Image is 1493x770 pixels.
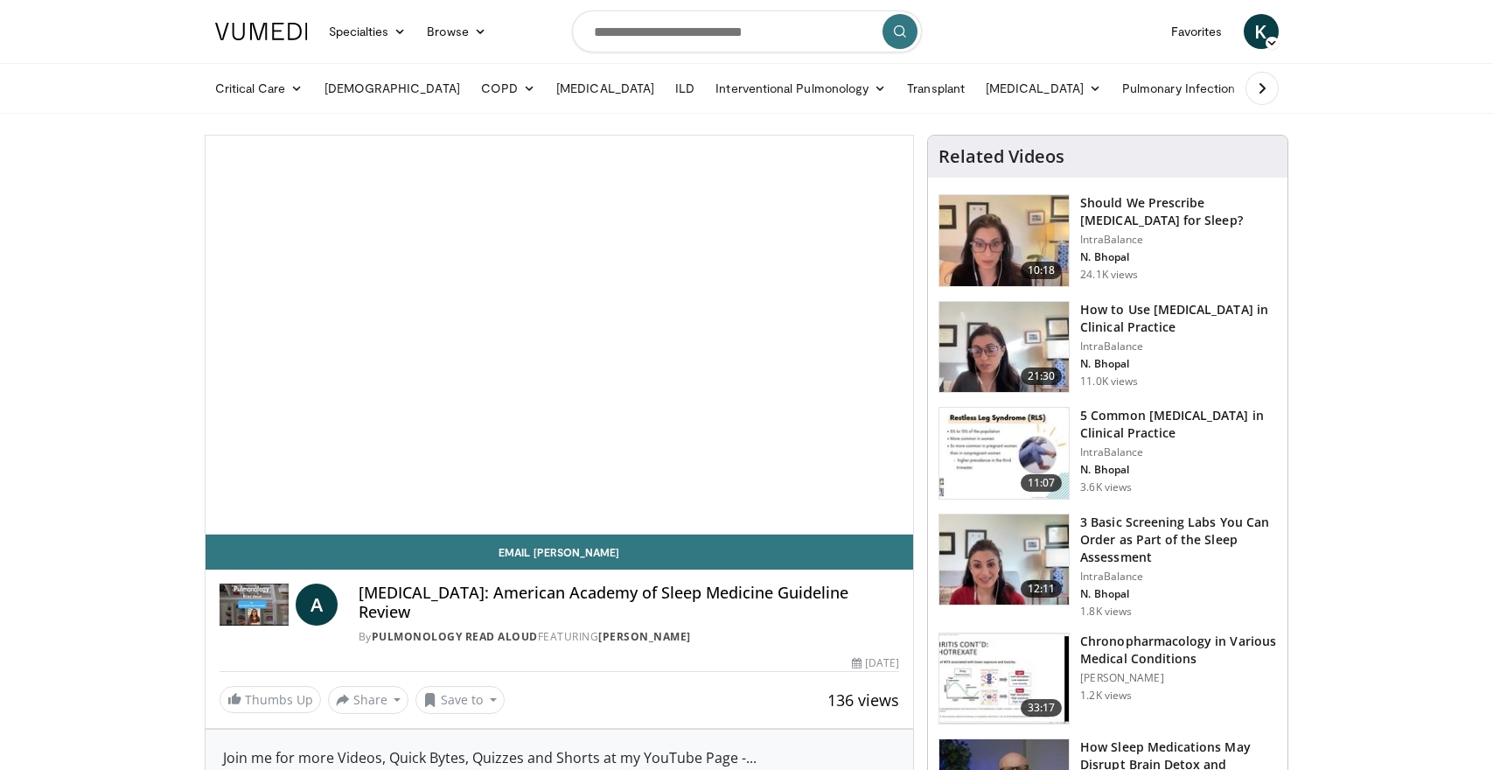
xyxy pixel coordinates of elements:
[314,71,471,106] a: [DEMOGRAPHIC_DATA]
[939,633,1069,724] img: b643b70a-f90c-47a0-93df-573d4298d9b7.150x105_q85_crop-smart_upscale.jpg
[1021,580,1063,598] span: 12:11
[1080,570,1277,584] p: IntraBalance
[1080,587,1277,601] p: N. Bhopal
[372,629,538,644] a: Pulmonology Read Aloud
[471,71,546,106] a: COPD
[328,686,409,714] button: Share
[1080,194,1277,229] h3: Should We Prescribe [MEDICAL_DATA] for Sleep?
[1080,633,1277,668] h3: Chronopharmacology in Various Medical Conditions
[598,629,691,644] a: [PERSON_NAME]
[206,535,914,570] a: Email [PERSON_NAME]
[318,14,417,49] a: Specialties
[939,195,1069,286] img: f7087805-6d6d-4f4e-b7c8-917543aa9d8d.150x105_q85_crop-smart_upscale.jpg
[1080,605,1132,619] p: 1.8K views
[359,584,899,621] h4: [MEDICAL_DATA]: American Academy of Sleep Medicine Guideline Review
[220,686,321,713] a: Thumbs Up
[1080,233,1277,247] p: IntraBalance
[896,71,975,106] a: Transplant
[1080,357,1277,371] p: N. Bhopal
[939,302,1069,393] img: 662646f3-24dc-48fd-91cb-7f13467e765c.150x105_q85_crop-smart_upscale.jpg
[546,71,665,106] a: [MEDICAL_DATA]
[1021,367,1063,385] span: 21:30
[215,23,308,40] img: VuMedi Logo
[938,146,1064,167] h4: Related Videos
[415,686,505,714] button: Save to
[827,689,899,710] span: 136 views
[1080,374,1138,388] p: 11.0K views
[938,407,1277,500] a: 11:07 5 Common [MEDICAL_DATA] in Clinical Practice IntraBalance N. Bhopal 3.6K views
[1021,699,1063,717] span: 33:17
[359,629,899,645] div: By FEATURING
[1244,14,1279,49] a: K
[852,655,899,671] div: [DATE]
[1080,445,1277,459] p: IntraBalance
[1080,463,1277,477] p: N. Bhopal
[938,514,1277,619] a: 12:11 3 Basic Screening Labs You Can Order as Part of the Sleep Assessment IntraBalance N. Bhopal...
[939,408,1069,499] img: e41a58fc-c8b3-4e06-accc-3dd0b2ae14cc.150x105_q85_crop-smart_upscale.jpg
[1161,14,1233,49] a: Favorites
[1080,301,1277,336] h3: How to Use [MEDICAL_DATA] in Clinical Practice
[1080,250,1277,264] p: N. Bhopal
[416,14,497,49] a: Browse
[206,136,914,535] video-js: Video Player
[975,71,1112,106] a: [MEDICAL_DATA]
[938,301,1277,394] a: 21:30 How to Use [MEDICAL_DATA] in Clinical Practice IntraBalance N. Bhopal 11.0K views
[938,633,1277,725] a: 33:17 Chronopharmacology in Various Medical Conditions [PERSON_NAME] 1.2K views
[1080,514,1277,566] h3: 3 Basic Screening Labs You Can Order as Part of the Sleep Assessment
[1021,262,1063,279] span: 10:18
[296,584,338,626] a: A
[205,71,314,106] a: Critical Care
[220,584,289,626] img: Pulmonology Read Aloud
[1080,339,1277,353] p: IntraBalance
[1112,71,1263,106] a: Pulmonary Infection
[665,71,705,106] a: ILD
[1080,407,1277,442] h3: 5 Common [MEDICAL_DATA] in Clinical Practice
[572,10,922,52] input: Search topics, interventions
[1080,268,1138,282] p: 24.1K views
[1021,474,1063,492] span: 11:07
[938,194,1277,287] a: 10:18 Should We Prescribe [MEDICAL_DATA] for Sleep? IntraBalance N. Bhopal 24.1K views
[705,71,896,106] a: Interventional Pulmonology
[1080,480,1132,494] p: 3.6K views
[939,514,1069,605] img: 9fb304be-515e-4deb-846e-47615c91f0d6.150x105_q85_crop-smart_upscale.jpg
[1080,671,1277,685] p: [PERSON_NAME]
[1080,689,1132,703] p: 1.2K views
